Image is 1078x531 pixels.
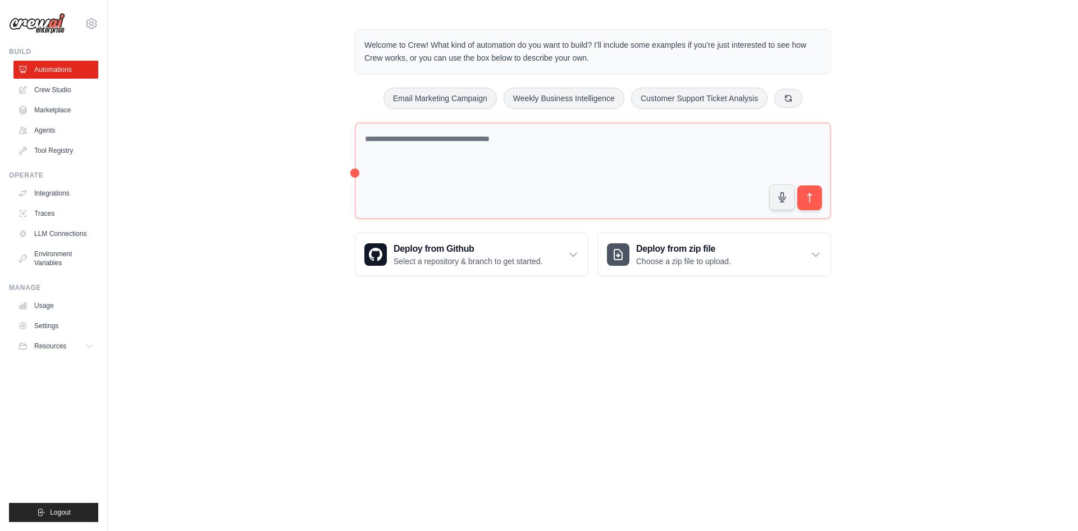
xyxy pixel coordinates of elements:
a: Integrations [13,184,98,202]
div: Manage [9,283,98,292]
button: Weekly Business Intelligence [504,88,624,109]
p: Welcome to Crew! What kind of automation do you want to build? I'll include some examples if you'... [364,39,821,65]
h3: Deploy from Github [394,242,542,256]
span: Resources [34,342,66,351]
a: LLM Connections [13,225,98,243]
a: Marketplace [13,101,98,119]
p: Select a repository & branch to get started. [394,256,542,267]
button: Logout [9,503,98,522]
a: Automations [13,61,98,79]
button: Resources [13,337,98,355]
a: Settings [13,317,98,335]
a: Agents [13,121,98,139]
button: Email Marketing Campaign [383,88,497,109]
div: Operate [9,171,98,180]
img: Logo [9,13,65,34]
div: Build [9,47,98,56]
span: Logout [50,508,71,517]
a: Tool Registry [13,142,98,160]
h3: Deploy from zip file [636,242,731,256]
button: Customer Support Ticket Analysis [631,88,768,109]
a: Traces [13,205,98,223]
a: Environment Variables [13,245,98,272]
a: Usage [13,297,98,315]
a: Crew Studio [13,81,98,99]
p: Choose a zip file to upload. [636,256,731,267]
